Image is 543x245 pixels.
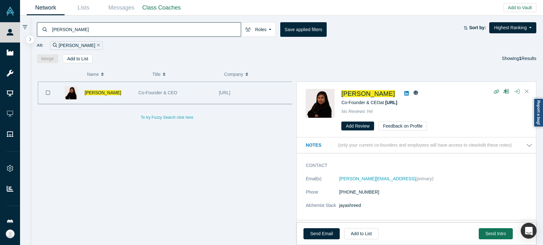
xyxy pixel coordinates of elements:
button: Company [224,68,289,81]
span: Co-Founder & CEO [138,90,177,95]
a: Report a bug! [533,98,543,127]
a: Send Email [303,228,340,239]
button: Add to List [344,228,379,239]
button: Title [152,68,218,81]
button: Notes (only your current co-founders and employees will have access to view/edit these notes) [306,142,533,149]
p: (only your current co-founders and employees will have access to view/edit these notes) [338,142,512,148]
span: Name [87,68,99,81]
h3: Notes [306,142,337,149]
dd: jayashreed [339,202,533,209]
div: [PERSON_NAME] [50,41,103,50]
a: Class Coaches [140,0,183,15]
a: [PERSON_NAME] [341,90,395,97]
img: Jayashree Dutta's Profile Image [65,86,78,99]
span: No Reviews Yet [341,109,373,114]
button: Roles [241,22,276,37]
span: [URL] [219,90,230,95]
button: Send Intro [479,228,513,239]
span: Company [224,68,243,81]
a: Messages [102,0,140,15]
a: [PERSON_NAME][EMAIL_ADDRESS] [339,176,415,181]
input: Search by name, title, company, summary, expertise, investment criteria or topics of focus [52,22,241,37]
span: All: [37,42,44,49]
img: Alchemist Vault Logo [6,7,15,16]
a: Lists [65,0,102,15]
span: Results [519,56,536,61]
strong: Sort by: [469,25,486,30]
button: Save applied filters [280,22,327,37]
button: Close [522,87,532,97]
button: To try Fuzzy Search click here [136,113,198,122]
button: Merge [37,54,59,63]
a: [PHONE_NUMBER] [339,189,379,195]
button: Add to Vault [504,3,536,12]
button: Add to List [63,54,93,63]
a: [PERSON_NAME] [85,90,121,95]
img: Jayashree Dutta's Profile Image [306,89,335,118]
button: Feedback on Profile [379,122,427,130]
dt: Email(s) [306,175,339,189]
div: Showing [502,54,536,63]
a: Network [27,0,65,15]
button: Highest Ranking [489,22,536,33]
h3: Contact [306,162,524,169]
dt: Phone [306,189,339,202]
strong: 1 [519,56,522,61]
a: [URL] [385,100,397,105]
img: Rea Medina's Account [6,229,15,238]
dt: Alchemist Slack [306,202,339,215]
span: (primary) [416,176,434,181]
button: Bookmark [38,82,58,104]
button: Add Review [341,122,374,130]
span: Co-Founder & CEO at [341,100,397,105]
button: Name [87,68,146,81]
button: Remove Filter [95,42,100,49]
span: Title [152,68,161,81]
